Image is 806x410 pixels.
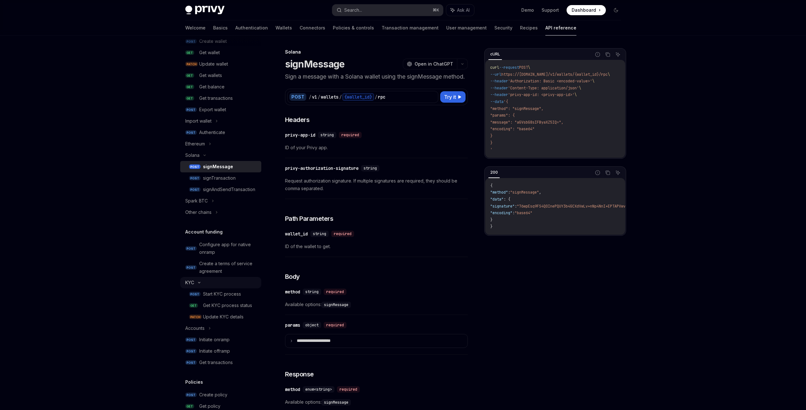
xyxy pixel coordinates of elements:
a: Basics [213,20,228,35]
a: GETGet KYC process status [180,300,261,311]
button: Report incorrect code [593,169,602,177]
div: Solana [185,151,200,159]
span: Try it [444,93,456,101]
p: Sign a message with a Solana wallet using the signMessage method. [285,72,468,81]
span: object [305,323,319,328]
span: string [305,289,319,294]
div: Ethereum [185,140,205,148]
a: PATCHUpdate KYC details [180,311,261,323]
h5: Policies [185,378,203,386]
span: \ [608,72,610,77]
code: signMessage [321,302,351,308]
div: Get transactions [199,94,233,102]
span: --header [490,79,508,84]
span: } [490,133,492,138]
button: Copy the contents from the code block [604,50,612,59]
div: Search... [344,6,362,14]
button: Open in ChatGPT [403,59,457,69]
span: POST [189,292,200,297]
span: Available options: [285,398,468,406]
div: method [285,386,300,393]
span: ⌘ K [433,8,439,13]
a: Support [542,7,559,13]
span: Open in ChatGPT [415,61,453,67]
span: string [364,166,377,171]
span: POST [519,65,528,70]
span: GET [185,73,194,78]
span: Available options: [285,301,468,308]
span: https://[DOMAIN_NAME]/v1/wallets/{wallet_id}/rpc [501,72,608,77]
div: wallet_id [285,231,308,237]
span: --url [490,72,501,77]
a: POSTAuthenticate [180,127,261,138]
span: } [490,224,492,229]
span: --header [490,92,508,97]
span: : [508,190,510,195]
a: POSTsignMessage [180,161,261,172]
span: "data" [490,197,504,202]
span: POST [185,265,197,270]
div: Solana [285,49,468,55]
div: Create policy [199,391,227,399]
span: POST [185,349,197,354]
a: POSTExport wallet [180,104,261,115]
span: ID of the wallet to get. [285,243,468,250]
div: KYC [185,279,194,286]
a: User management [446,20,487,35]
div: POST [289,93,306,101]
div: privy-app-id [285,132,315,138]
span: Request authorization signature. If multiple signatures are required, they should be comma separa... [285,177,468,192]
a: Dashboard [567,5,606,15]
span: POST [185,360,197,365]
a: GETGet wallet [180,47,261,58]
div: / [339,94,342,100]
span: POST [189,176,200,181]
span: : { [504,197,510,202]
div: 200 [488,169,500,176]
div: privy-authorization-signature [285,165,359,171]
div: Get wallet [199,49,220,56]
div: v1 [312,94,317,100]
span: string [320,132,334,138]
button: Report incorrect code [593,50,602,59]
div: Export wallet [199,106,226,113]
button: Search...⌘K [332,4,443,16]
a: Demo [521,7,534,13]
div: Accounts [185,324,205,332]
div: signAndSendTransaction [203,186,255,193]
span: '{ [504,99,508,104]
div: method [285,289,300,295]
button: Copy the contents from the code block [604,169,612,177]
span: : [515,204,517,209]
span: curl [490,65,499,70]
div: / [318,94,320,100]
span: GET [189,303,198,308]
span: "signature" [490,204,515,209]
span: POST [189,187,200,192]
span: POST [185,337,197,342]
a: Authentication [235,20,268,35]
a: Transaction management [382,20,439,35]
span: Body [285,272,300,281]
div: Get wallets [199,72,222,79]
span: "76wpEsq9FS4QOInePQUY3b4GCXdVwLv+nNp4NnI+EPTAPVwvXCjzjUW/gD6Vuh4KaD+7p2X4MaTu6xYu0rMTAA==" [517,204,716,209]
span: 'privy-app-id: <privy-app-id>' [508,92,574,97]
div: Configure app for native onramp [199,241,257,256]
div: Get KYC process status [203,302,252,309]
span: \ [592,79,594,84]
div: Initiate onramp [199,336,230,343]
span: POST [185,107,197,112]
span: \ [579,86,581,91]
div: params [285,322,300,328]
div: Update wallet [199,60,228,68]
span: \ [574,92,577,97]
div: Authenticate [199,129,225,136]
div: required [339,132,362,138]
span: Response [285,370,314,379]
span: GET [185,85,194,89]
span: } [490,140,492,145]
div: Update KYC details [203,313,244,321]
a: POSTStart KYC process [180,288,261,300]
a: POSTCreate policy [180,389,261,400]
a: Connectors [300,20,325,35]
